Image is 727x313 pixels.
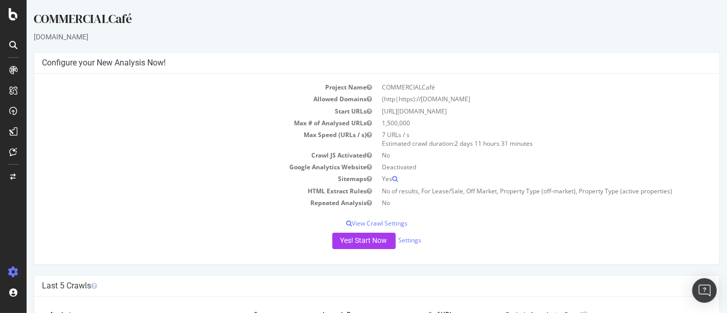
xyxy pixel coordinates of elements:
td: HTML Extract Rules [15,185,350,197]
a: Settings [372,236,395,244]
button: Yes! Start Now [306,233,369,249]
div: Open Intercom Messenger [692,278,717,303]
div: COMMERCIALCafé [7,10,693,32]
img: tab_domain_overview_orange.svg [28,59,36,68]
img: logo_orange.svg [16,16,25,25]
td: Google Analytics Website [15,161,350,173]
td: Allowed Domains [15,93,350,105]
td: Repeated Analysis [15,197,350,209]
td: Max # of Analysed URLs [15,117,350,129]
div: [DOMAIN_NAME] [7,32,693,42]
td: Crawl JS Activated [15,149,350,161]
span: 2 days 11 hours 31 minutes [428,139,506,148]
img: website_grey.svg [16,27,25,35]
td: 1,500,000 [350,117,685,129]
div: v 4.0.25 [29,16,50,25]
td: Sitemaps [15,173,350,185]
td: No [350,197,685,209]
td: 7 URLs / s Estimated crawl duration: [350,129,685,149]
td: Yes [350,173,685,185]
td: Start URLs [15,105,350,117]
div: Domain Overview [39,60,92,67]
p: View Crawl Settings [15,219,685,228]
div: Keywords by Traffic [113,60,172,67]
div: Domain: [DOMAIN_NAME] [27,27,112,35]
td: Max Speed (URLs / s) [15,129,350,149]
td: COMMERCIALCafé [350,81,685,93]
td: No of results, For Lease/Sale, Off Market, Property Type (off-market), Property Type (active prop... [350,185,685,197]
td: No [350,149,685,161]
td: (http|https)://[DOMAIN_NAME] [350,93,685,105]
td: Project Name [15,81,350,93]
h4: Configure your New Analysis Now! [15,58,685,68]
td: Deactivated [350,161,685,173]
td: [URL][DOMAIN_NAME] [350,105,685,117]
img: tab_keywords_by_traffic_grey.svg [102,59,110,68]
h4: Last 5 Crawls [15,281,685,291]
